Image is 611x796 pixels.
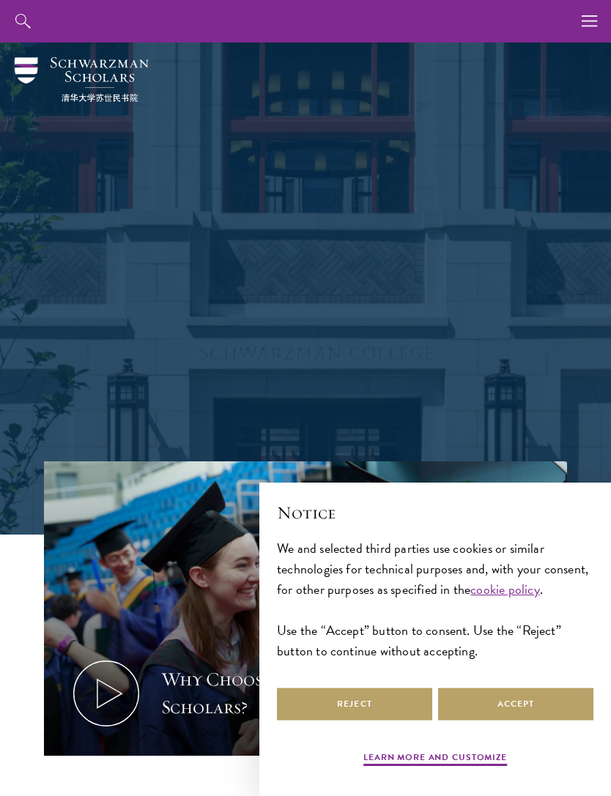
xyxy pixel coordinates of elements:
[15,57,149,102] img: Schwarzman Scholars
[363,751,507,768] button: Learn more and customize
[44,461,567,756] button: Why Choose Schwarzman Scholars?
[277,538,593,661] div: We and selected third parties use cookies or similar technologies for technical purposes and, wit...
[161,666,432,721] div: Why Choose Schwarzman Scholars?
[277,500,593,525] h2: Notice
[470,579,539,599] a: cookie policy
[438,688,593,721] button: Accept
[277,688,432,721] button: Reject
